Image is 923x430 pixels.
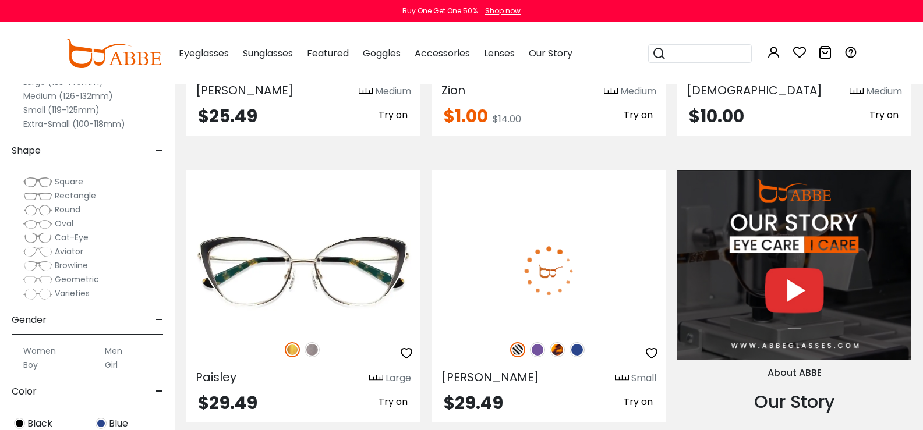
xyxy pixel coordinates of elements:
div: Medium [866,84,902,98]
span: Round [55,204,80,215]
span: Try on [624,395,653,408]
span: [PERSON_NAME] [441,369,539,385]
span: [PERSON_NAME] [196,82,293,98]
span: $25.49 [198,104,257,129]
button: Try on [620,108,656,123]
div: Medium [375,84,411,98]
span: Zion [441,82,465,98]
span: Browline [55,260,88,271]
div: Small [631,371,656,385]
img: Aviator.png [23,246,52,258]
img: Gold [285,342,300,357]
span: Featured [307,47,349,60]
span: - [155,378,163,406]
label: Extra-Small (100-118mm) [23,117,125,131]
span: $1.00 [444,104,488,129]
div: Buy One Get One 50% [402,6,478,16]
a: Shop now [479,6,521,16]
div: Our Story [677,389,911,415]
span: Accessories [415,47,470,60]
span: Try on [869,108,899,122]
label: Women [23,344,56,358]
img: Gun [305,342,320,357]
img: Cat-Eye.png [23,232,52,244]
label: Medium (126-132mm) [23,89,113,103]
span: Our Story [529,47,572,60]
img: size ruler [359,87,373,96]
span: Try on [624,108,653,122]
span: Sunglasses [243,47,293,60]
button: Try on [375,395,411,410]
span: Goggles [363,47,401,60]
img: Geometric.png [23,274,52,286]
span: - [155,306,163,334]
span: Gender [12,306,47,334]
img: Blue [570,342,585,357]
span: Paisley [196,369,236,385]
label: Boy [23,358,38,372]
img: size ruler [369,374,383,383]
img: About Us [677,170,911,360]
span: Oval [55,218,73,229]
span: Try on [379,395,408,408]
img: Blue [96,418,107,429]
img: size ruler [850,87,864,96]
img: Pattern Elena - Acetate ,Universal Bridge Fit [432,212,666,329]
div: Shop now [485,6,521,16]
div: Large [386,371,411,385]
button: Try on [375,108,411,123]
span: Aviator [55,246,83,257]
span: $29.49 [444,390,503,415]
span: Cat-Eye [55,232,89,243]
button: Try on [620,395,656,410]
div: Medium [620,84,656,98]
span: Varieties [55,287,90,299]
span: Square [55,176,83,187]
label: Small (119-125mm) [23,103,100,117]
span: Geometric [55,273,99,285]
img: Varieties.png [23,288,52,300]
span: $10.00 [689,104,744,129]
span: Lenses [484,47,515,60]
img: Leopard [550,342,565,357]
img: size ruler [604,87,618,96]
span: Rectangle [55,190,96,201]
img: Rectangle.png [23,190,52,202]
img: Purple [530,342,545,357]
img: Round.png [23,204,52,216]
span: $14.00 [493,112,521,126]
span: Eyeglasses [179,47,229,60]
label: Girl [105,358,118,372]
img: abbeglasses.com [66,39,161,68]
img: Black [14,418,25,429]
span: Try on [379,108,408,122]
label: Men [105,344,122,358]
img: Oval.png [23,218,52,230]
div: About ABBE [677,366,911,380]
img: Pattern [510,342,525,357]
button: Try on [866,108,902,123]
img: Browline.png [23,260,52,272]
span: Shape [12,137,41,165]
span: Color [12,378,37,406]
span: - [155,137,163,165]
span: $29.49 [198,390,257,415]
img: Gold Paisley - Metal ,Adjust Nose Pads [186,212,420,329]
span: [DEMOGRAPHIC_DATA] [687,82,822,98]
img: size ruler [615,374,629,383]
img: Square.png [23,176,52,188]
